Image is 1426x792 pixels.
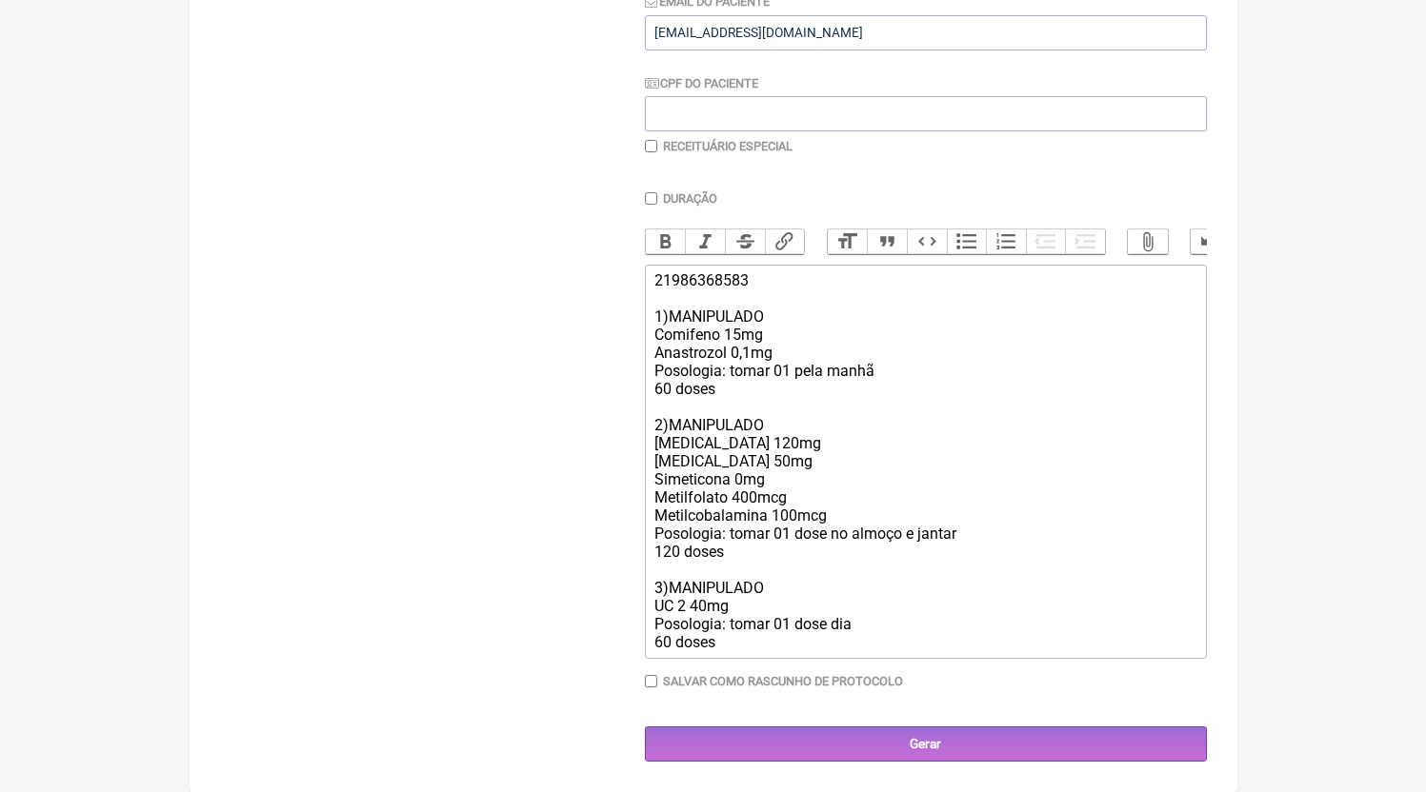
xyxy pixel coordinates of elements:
[947,229,987,254] button: Bullets
[765,229,805,254] button: Link
[685,229,725,254] button: Italic
[645,726,1207,762] input: Gerar
[654,271,1195,651] div: 21986368583 1)MANIPULADO Comifeno 15mg Anastrozol 0,1mg Posologia: tomar 01 pela manhã 60 doses 2...
[1191,229,1231,254] button: Undo
[1128,229,1168,254] button: Attach Files
[986,229,1026,254] button: Numbers
[867,229,907,254] button: Quote
[663,139,793,153] label: Receituário Especial
[663,674,903,688] label: Salvar como rascunho de Protocolo
[725,229,765,254] button: Strikethrough
[1026,229,1066,254] button: Decrease Level
[1065,229,1105,254] button: Increase Level
[645,76,759,90] label: CPF do Paciente
[663,191,717,206] label: Duração
[907,229,947,254] button: Code
[828,229,868,254] button: Heading
[646,229,686,254] button: Bold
